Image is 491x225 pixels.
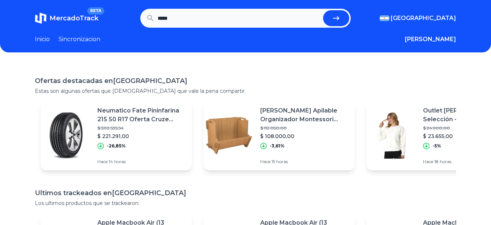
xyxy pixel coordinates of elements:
[270,143,285,149] p: -3,61%
[87,7,104,15] span: BETA
[35,12,47,24] img: MercadoTrack
[204,110,254,161] img: Featured image
[97,159,186,165] p: Hace 14 horas
[97,133,186,140] p: $ 221.291,00
[35,200,456,207] p: Los ultimos productos que se trackearon.
[391,14,456,23] span: [GEOGRAPHIC_DATA]
[41,100,192,170] a: Featured imageNeumatico Fate Pininfarina 215 50 R17 Oferta Cruze Cavallino$ 302.535,54$ 221.291,0...
[405,35,456,44] button: [PERSON_NAME]
[97,106,186,124] p: Neumatico Fate Pininfarina 215 50 R17 Oferta Cruze Cavallino
[59,35,100,44] a: Sincronizacion
[35,188,456,198] h1: Ultimos trackeados en [GEOGRAPHIC_DATA]
[204,100,355,170] a: Featured image[PERSON_NAME] Apilable Organizador Montessori Cajón Roble$ 112.050,00$ 108.000,00-3...
[49,14,98,22] span: MercadoTrack
[35,12,98,24] a: MercadoTrackBETA
[41,110,92,161] img: Featured image
[35,76,456,86] h1: Ofertas destacadas en [GEOGRAPHIC_DATA]
[260,106,349,124] p: [PERSON_NAME] Apilable Organizador Montessori Cajón Roble
[35,87,456,95] p: Estas son algunas ofertas que [DEMOGRAPHIC_DATA] que vale la pena compartir.
[260,125,349,131] p: $ 112.050,00
[380,15,389,21] img: Argentina
[260,133,349,140] p: $ 108.000,00
[380,14,456,23] button: [GEOGRAPHIC_DATA]
[35,35,50,44] a: Inicio
[97,125,186,131] p: $ 302.535,54
[107,143,126,149] p: -26,85%
[366,110,417,161] img: Featured image
[260,159,349,165] p: Hace 15 horas
[432,143,441,149] p: -5%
